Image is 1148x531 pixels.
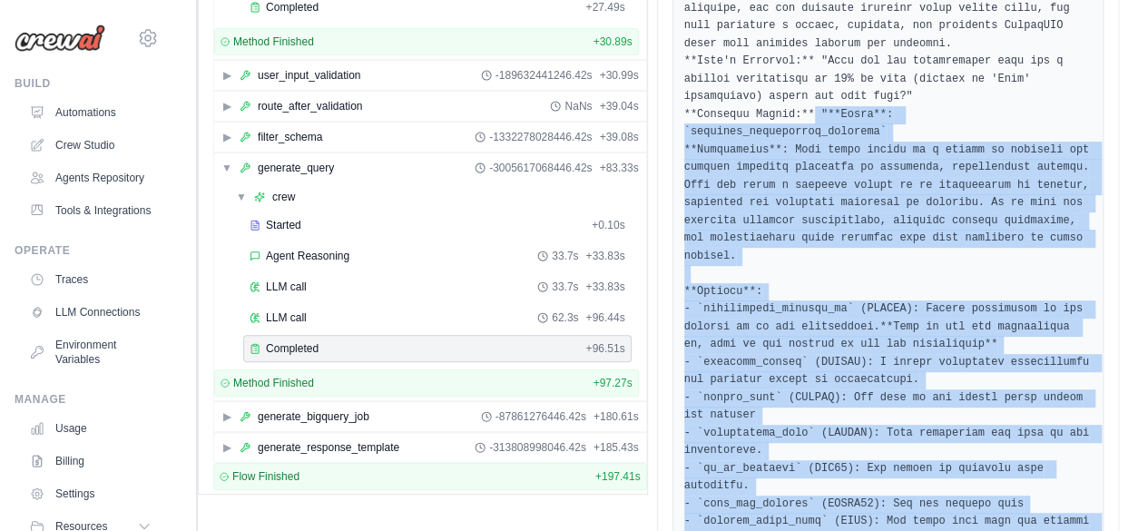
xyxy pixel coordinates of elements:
span: LLM call [266,310,307,325]
span: + 97.27s [593,376,632,390]
span: -87861276446.42s [496,409,586,424]
div: generate_bigquery_job [258,409,369,424]
span: + 197.41s [595,469,641,484]
span: ▶ [221,409,232,424]
iframe: Chat Widget [1057,444,1148,531]
span: NaNs [564,99,592,113]
a: Tools & Integrations [22,196,159,225]
div: Build [15,76,159,91]
span: Flow Finished [232,469,299,484]
span: -1332278028446.42s [489,130,592,144]
div: Manage [15,392,159,407]
span: + 33.83s [585,249,624,263]
span: -3005617068446.42s [489,161,592,175]
span: Method Finished [233,34,314,49]
span: Started [266,218,301,232]
span: 33.7s [552,280,578,294]
a: Usage [22,414,159,443]
span: Method Finished [233,376,314,390]
a: Environment Variables [22,330,159,374]
span: ▶ [221,68,232,83]
span: -189632441246.42s [496,68,593,83]
span: Agent Reasoning [266,249,349,263]
span: -313808998046.42s [489,440,586,455]
span: + 39.08s [599,130,638,144]
span: + 30.89s [593,34,632,49]
a: Settings [22,479,159,508]
div: generate_query [258,161,334,175]
span: ▶ [221,440,232,455]
div: route_after_validation [258,99,362,113]
span: 33.7s [552,249,578,263]
span: 62.3s [552,310,578,325]
img: Logo [15,25,105,52]
span: + 180.61s [594,409,639,424]
span: + 83.33s [599,161,638,175]
a: Agents Repository [22,163,159,192]
a: Billing [22,447,159,476]
a: Traces [22,265,159,294]
span: ▶ [221,130,232,144]
a: Crew Studio [22,131,159,160]
span: + 96.51s [585,341,624,356]
span: + 39.04s [599,99,638,113]
a: Automations [22,98,159,127]
span: Completed [266,341,319,356]
span: LLM call [266,280,307,294]
span: + 96.44s [585,310,624,325]
span: + 185.43s [594,440,639,455]
span: + 30.99s [599,68,638,83]
div: generate_response_template [258,440,399,455]
div: Operate [15,243,159,258]
div: crew [272,190,295,204]
span: + 0.10s [592,218,624,232]
a: LLM Connections [22,298,159,327]
span: + 33.83s [585,280,624,294]
span: ▼ [236,190,247,204]
span: ▶ [221,99,232,113]
div: filter_schema [258,130,322,144]
span: ▼ [221,161,232,175]
div: user_input_validation [258,68,360,83]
